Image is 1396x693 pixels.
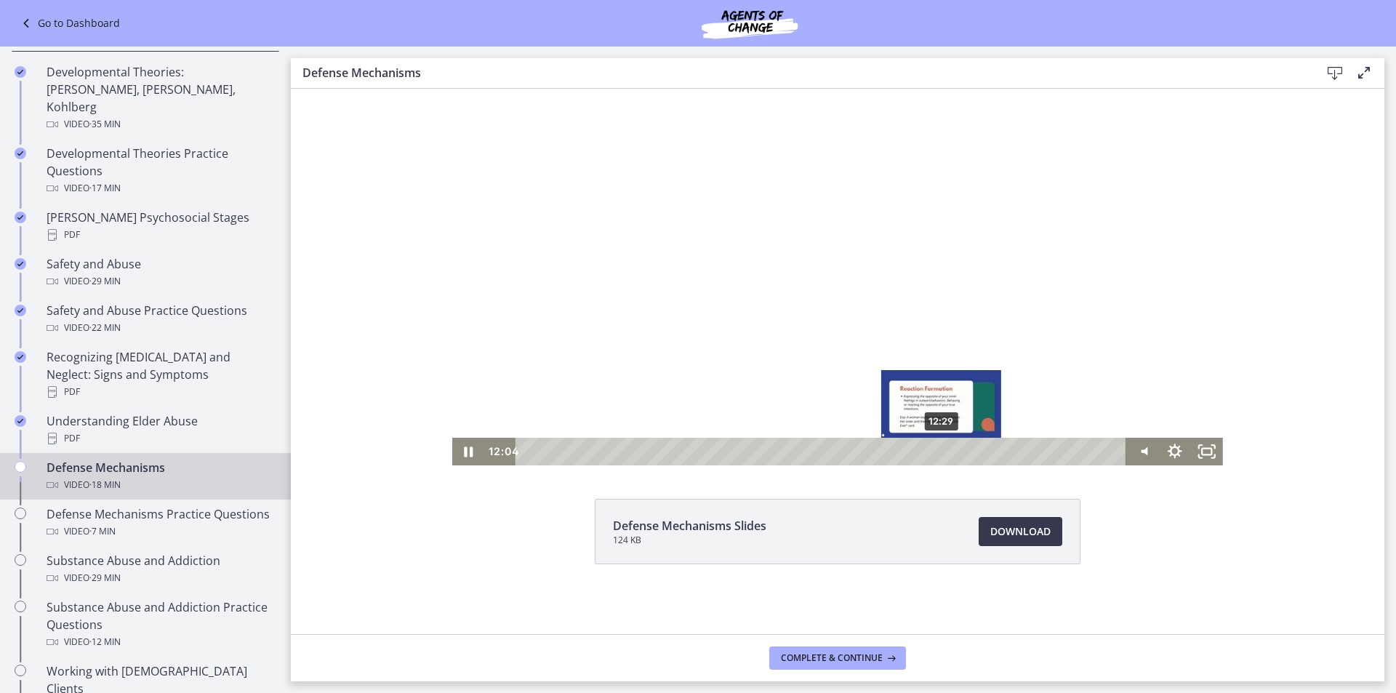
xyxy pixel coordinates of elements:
div: Developmental Theories Practice Questions [47,145,273,197]
div: Understanding Elder Abuse [47,412,273,447]
button: Complete & continue [769,646,906,670]
div: Recognizing [MEDICAL_DATA] and Neglect: Signs and Symptoms [47,348,273,401]
span: · 29 min [89,273,121,290]
div: [PERSON_NAME] Psychosocial Stages [47,209,273,244]
div: Video [47,319,273,337]
span: · 17 min [89,180,121,197]
i: Completed [15,148,26,159]
i: Completed [15,305,26,316]
button: Mute [835,406,867,433]
div: PDF [47,430,273,447]
div: Defense Mechanisms [47,459,273,494]
div: PDF [47,226,273,244]
i: Completed [15,212,26,223]
div: Safety and Abuse [47,255,273,290]
i: Completed [15,351,26,363]
div: Substance Abuse and Addiction Practice Questions [47,598,273,651]
div: Video [47,476,273,494]
span: · 18 min [89,476,121,494]
span: Complete & continue [781,652,883,664]
div: PDF [47,383,273,401]
div: Video [47,523,273,540]
img: Agents of Change Social Work Test Prep [662,6,837,41]
button: Show settings menu [867,406,899,433]
h3: Defense Mechanisms [302,64,1297,81]
i: Completed [15,66,26,78]
iframe: Video Lesson [291,32,1384,465]
div: Video [47,116,273,133]
i: Completed [15,258,26,270]
span: · 12 min [89,633,121,651]
div: Substance Abuse and Addiction [47,552,273,587]
span: · 35 min [89,116,121,133]
div: Video [47,633,273,651]
a: Go to Dashboard [17,15,120,32]
div: Video [47,273,273,290]
span: Download [990,523,1051,540]
span: · 22 min [89,319,121,337]
div: Defense Mechanisms Practice Questions [47,505,273,540]
button: Fullscreen [900,406,932,433]
span: 124 KB [613,534,766,546]
div: Safety and Abuse Practice Questions [47,302,273,337]
div: Video [47,569,273,587]
a: Download [979,517,1062,546]
span: · 7 min [89,523,116,540]
span: · 29 min [89,569,121,587]
span: Defense Mechanisms Slides [613,517,766,534]
div: Developmental Theories: [PERSON_NAME], [PERSON_NAME], Kohlberg [47,63,273,133]
i: Completed [15,415,26,427]
div: Video [47,180,273,197]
